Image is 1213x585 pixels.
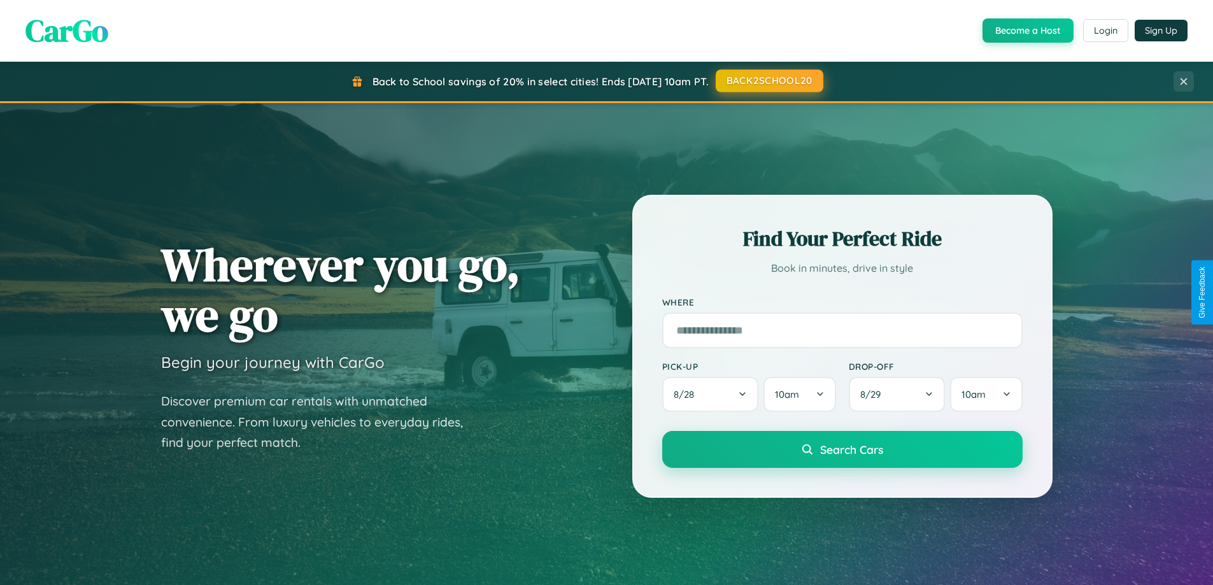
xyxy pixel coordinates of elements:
label: Pick-up [662,361,836,372]
span: 8 / 28 [674,388,700,400]
span: 10am [775,388,799,400]
button: 10am [950,377,1022,412]
p: Discover premium car rentals with unmatched convenience. From luxury vehicles to everyday rides, ... [161,391,479,453]
h3: Begin your journey with CarGo [161,353,385,372]
span: 8 / 29 [860,388,887,400]
button: Sign Up [1135,20,1188,41]
button: Become a Host [982,18,1074,43]
button: Search Cars [662,431,1023,468]
label: Where [662,297,1023,307]
button: 8/28 [662,377,759,412]
span: CarGo [25,10,108,52]
span: 10am [961,388,986,400]
label: Drop-off [849,361,1023,372]
span: Back to School savings of 20% in select cities! Ends [DATE] 10am PT. [372,75,709,88]
div: Give Feedback [1198,267,1207,318]
p: Book in minutes, drive in style [662,259,1023,278]
button: 8/29 [849,377,946,412]
span: Search Cars [820,442,883,456]
button: 10am [763,377,835,412]
button: Login [1083,19,1128,42]
button: BACK2SCHOOL20 [716,69,823,92]
h1: Wherever you go, we go [161,239,520,340]
h2: Find Your Perfect Ride [662,225,1023,253]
